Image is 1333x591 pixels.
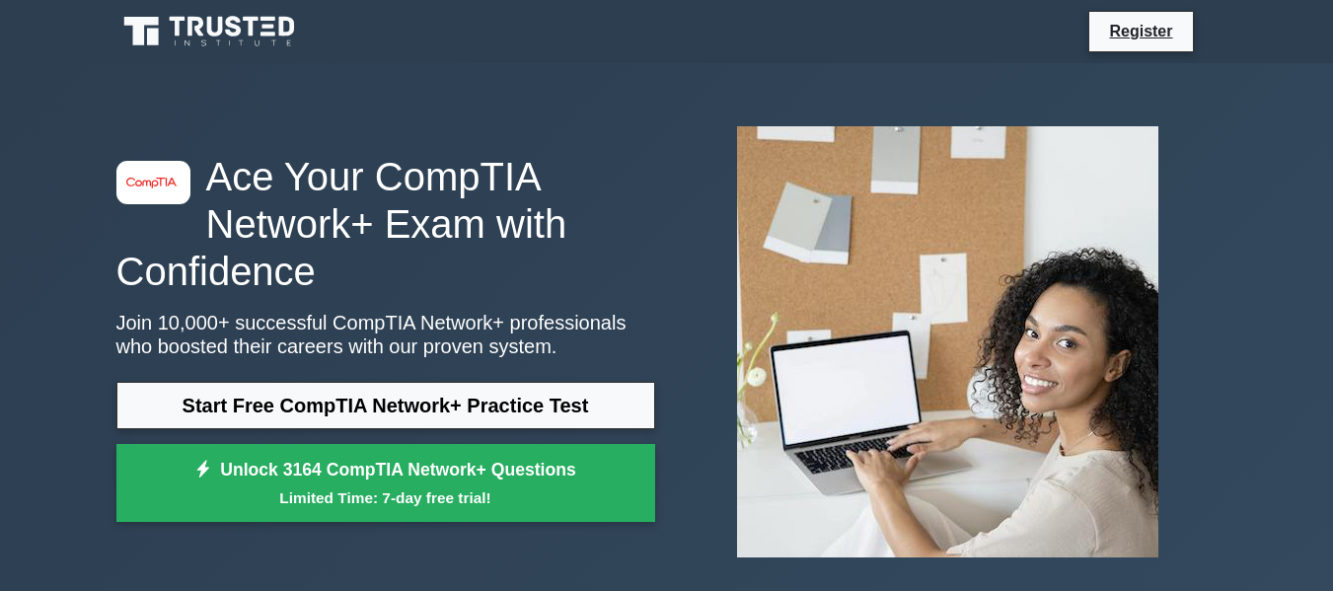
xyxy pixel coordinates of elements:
h1: Ace Your CompTIA Network+ Exam with Confidence [116,153,655,295]
a: Unlock 3164 CompTIA Network+ QuestionsLimited Time: 7-day free trial! [116,444,655,523]
a: Register [1097,19,1184,43]
small: Limited Time: 7-day free trial! [141,486,630,509]
a: Start Free CompTIA Network+ Practice Test [116,382,655,429]
p: Join 10,000+ successful CompTIA Network+ professionals who boosted their careers with our proven ... [116,311,655,358]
